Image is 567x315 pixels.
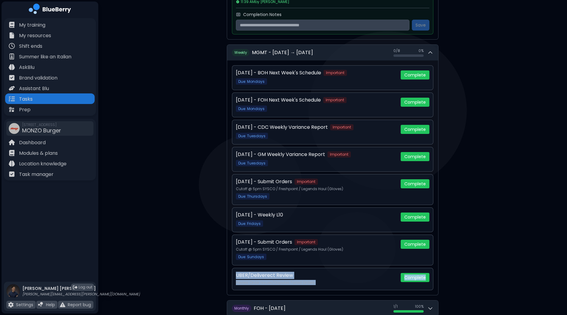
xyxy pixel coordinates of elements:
button: Complete [401,98,429,107]
span: M [232,305,251,312]
p: Task manager [19,171,54,178]
span: Due: Fridays [236,220,263,227]
span: 1 / 1 [393,304,398,309]
p: Location knowledge [19,160,67,167]
button: Complete [401,179,429,188]
p: Tasks [19,96,33,103]
p: [DATE] - GM Weekly Variance Report [236,151,325,158]
span: Important [295,179,318,185]
img: logout [73,285,77,290]
img: file icon [9,43,15,49]
p: [DATE] - Submit Orders [236,178,292,185]
button: Complete [401,125,429,134]
img: file icon [9,75,15,81]
button: WeeklyMGMT - [DATE] → [DATE]0/80% [227,45,438,60]
img: file icon [9,85,15,91]
img: file icon [9,32,15,38]
img: file icon [9,106,15,112]
span: MONZO Burger [22,127,61,134]
button: Complete [401,213,429,222]
span: eekly [238,50,247,55]
span: Important [330,124,354,130]
p: [DATE] - CDC Weekly Variance Report [236,124,328,131]
span: onthly [237,306,249,311]
p: Settings [16,302,33,307]
img: file icon [38,302,44,307]
span: Due: Mondays [236,106,267,112]
p: Summer like an Italian [19,53,71,60]
span: [STREET_ADDRESS] [22,122,61,127]
p: Cutoff @ 5pm SYSCO / Freshpoint / Legends Haul (Gloves) [236,247,396,252]
span: Due: Tuesdays [236,160,268,166]
img: file icon [9,54,15,60]
img: file icon [8,302,14,307]
p: Review Order Issues/Disputes Failed Orders [236,280,396,285]
span: Important [324,70,347,76]
span: Important [323,97,347,103]
span: 100 % [415,304,424,309]
p: [PERSON_NAME] [PERSON_NAME] [22,286,140,291]
span: Due: Sundays [236,254,266,260]
span: Important [295,239,318,245]
span: 0 % [419,48,424,53]
img: company logo [29,4,71,16]
p: [DATE] - Submit Orders [236,239,292,246]
p: Brand validation [19,74,57,82]
span: Log out [79,285,92,290]
img: file icon [9,64,15,70]
img: file icon [9,22,15,28]
p: AskBlu [19,64,34,71]
button: Complete [401,152,429,161]
button: Complete [401,70,429,80]
p: [DATE] - BOH Next Week's Schedule [236,69,321,76]
button: Complete [401,240,429,249]
span: 0 / 8 [393,48,400,53]
img: file icon [9,139,15,145]
button: Complete [401,273,429,282]
p: UBER/Deliverect Review [236,272,293,279]
img: profile photo [6,284,20,304]
button: Save [412,20,429,31]
p: Report bug [68,302,91,307]
p: [DATE] - FOH Next Week's Schedule [236,96,321,104]
p: Help [46,302,55,307]
p: Shift ends [19,43,42,50]
p: My training [19,21,45,29]
p: [PERSON_NAME][EMAIL_ADDRESS][PERSON_NAME][DOMAIN_NAME] [22,292,140,297]
img: file icon [9,150,15,156]
span: W [232,49,249,56]
label: Completion Notes [243,12,282,17]
span: Important [327,151,351,157]
span: Due: Tuesdays [236,133,268,139]
p: [DATE] - Weekly L10 [236,211,283,219]
span: Due: Mondays [236,78,267,85]
img: company thumbnail [9,123,20,134]
p: Modules & plans [19,150,58,157]
p: Prep [19,106,31,113]
img: file icon [9,161,15,167]
img: file icon [9,96,15,102]
img: file icon [60,302,65,307]
p: Assistant Blu [19,85,49,92]
p: Dashboard [19,139,46,146]
span: Due: Thursdays [236,193,269,200]
p: My resources [19,32,51,39]
h2: FOH - [DATE] [254,305,285,312]
p: Cutoff @ 5pm SYSCO / Freshpoint / Legends Haul (Gloves) [236,187,396,191]
img: file icon [9,171,15,177]
h2: MGMT - [DATE] → [DATE] [252,49,313,56]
